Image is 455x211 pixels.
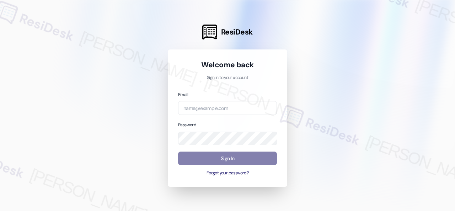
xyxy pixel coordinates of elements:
p: Sign in to your account [178,75,277,81]
label: Email [178,92,188,97]
h1: Welcome back [178,60,277,70]
label: Password [178,122,196,128]
button: Forgot your password? [178,170,277,176]
img: ResiDesk Logo [202,25,217,39]
button: Sign In [178,152,277,165]
span: ResiDesk [221,27,253,37]
input: name@example.com [178,101,277,115]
